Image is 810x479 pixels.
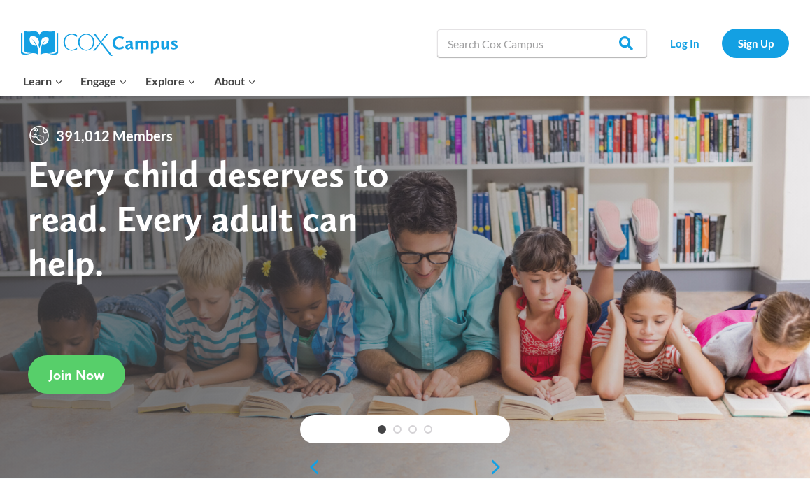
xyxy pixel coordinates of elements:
[489,459,510,476] a: next
[214,72,256,90] span: About
[378,425,386,434] a: 1
[80,72,127,90] span: Engage
[50,124,178,147] span: 391,012 Members
[28,151,389,285] strong: Every child deserves to read. Every adult can help.
[654,29,715,57] a: Log In
[28,355,125,394] a: Join Now
[654,29,789,57] nav: Secondary Navigation
[21,31,178,56] img: Cox Campus
[437,29,647,57] input: Search Cox Campus
[23,72,63,90] span: Learn
[722,29,789,57] a: Sign Up
[49,366,104,383] span: Join Now
[408,425,417,434] a: 3
[424,425,432,434] a: 4
[393,425,402,434] a: 2
[300,459,321,476] a: previous
[14,66,264,96] nav: Primary Navigation
[145,72,196,90] span: Explore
